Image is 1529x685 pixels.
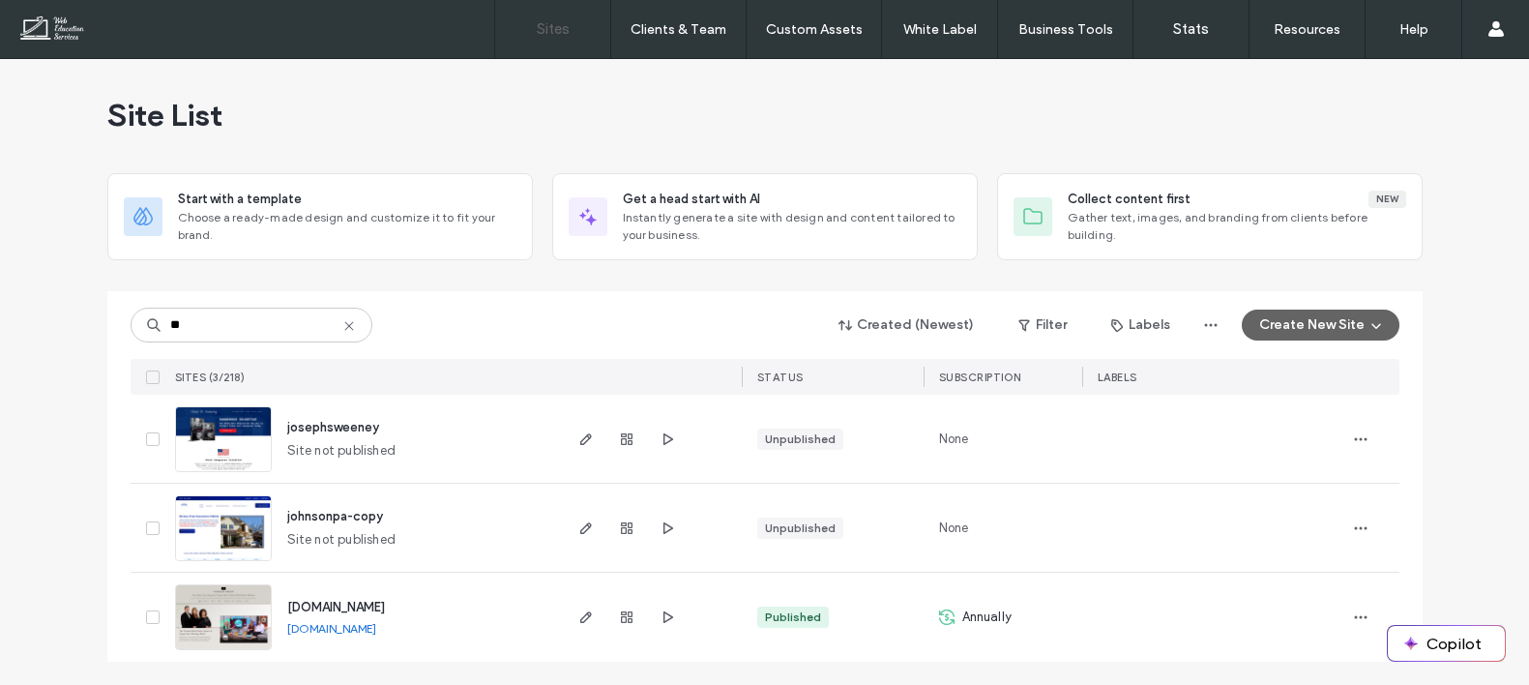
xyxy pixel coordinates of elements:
[962,608,1013,627] span: Annually
[287,420,379,434] a: josephsweeney
[1274,21,1340,38] label: Resources
[178,209,516,244] span: Choose a ready-made design and customize it to fit your brand.
[1368,191,1406,208] div: New
[1068,209,1406,244] span: Gather text, images, and branding from clients before building.
[939,430,969,449] span: None
[537,20,570,38] label: Sites
[287,530,397,550] span: Site not published
[997,173,1423,260] div: Collect content firstNewGather text, images, and branding from clients before building.
[175,371,246,384] span: SITES (3/218)
[1388,626,1505,661] button: Copilot
[287,621,376,636] a: [DOMAIN_NAME]
[1173,20,1209,38] label: Stats
[631,21,726,38] label: Clients & Team
[903,21,977,38] label: White Label
[939,371,1021,384] span: SUBSCRIPTION
[107,173,533,260] div: Start with a templateChoose a ready-made design and customize it to fit your brand.
[1068,190,1191,209] span: Collect content first
[552,173,978,260] div: Get a head start with AIInstantly generate a site with design and content tailored to your business.
[44,14,84,31] span: Help
[178,190,302,209] span: Start with a template
[1018,21,1113,38] label: Business Tools
[822,310,991,341] button: Created (Newest)
[999,310,1086,341] button: Filter
[765,520,836,537] div: Unpublished
[765,609,821,626] div: Published
[939,519,969,538] span: None
[757,371,804,384] span: STATUS
[765,431,836,448] div: Unpublished
[1242,310,1399,341] button: Create New Site
[766,21,863,38] label: Custom Assets
[623,190,760,209] span: Get a head start with AI
[1399,21,1428,38] label: Help
[287,441,397,461] span: Site not published
[623,209,961,244] span: Instantly generate a site with design and content tailored to your business.
[287,600,385,614] a: [DOMAIN_NAME]
[107,96,222,134] span: Site List
[1094,310,1188,341] button: Labels
[287,509,383,523] a: johnsonpa-copy
[1098,371,1137,384] span: LABELS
